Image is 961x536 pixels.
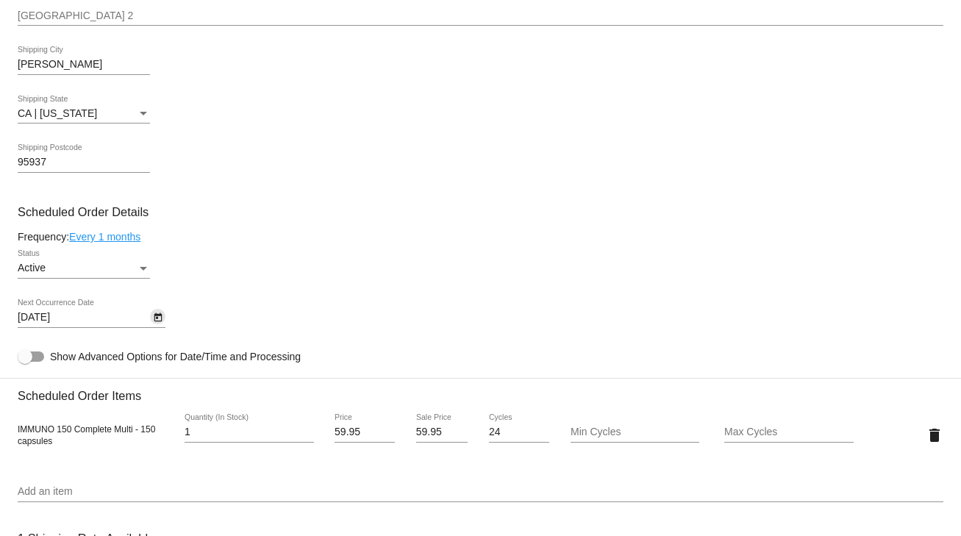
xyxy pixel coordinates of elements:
[50,349,301,364] span: Show Advanced Options for Date/Time and Processing
[18,262,150,274] mat-select: Status
[724,426,854,438] input: Max Cycles
[18,59,150,71] input: Shipping City
[18,262,46,274] span: Active
[18,486,943,498] input: Add an item
[571,426,700,438] input: Min Cycles
[69,231,140,243] a: Every 1 months
[18,108,150,120] mat-select: Shipping State
[416,426,468,438] input: Sale Price
[18,378,943,403] h3: Scheduled Order Items
[18,424,155,446] span: IMMUNO 150 Complete Multi - 150 capsules
[18,157,150,168] input: Shipping Postcode
[18,205,943,219] h3: Scheduled Order Details
[18,10,943,22] input: Shipping Street 2
[489,426,549,438] input: Cycles
[185,426,314,438] input: Quantity (In Stock)
[18,312,150,324] input: Next Occurrence Date
[18,231,943,243] div: Frequency:
[335,426,395,438] input: Price
[926,426,943,444] mat-icon: delete
[18,107,97,119] span: CA | [US_STATE]
[150,309,165,324] button: Open calendar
